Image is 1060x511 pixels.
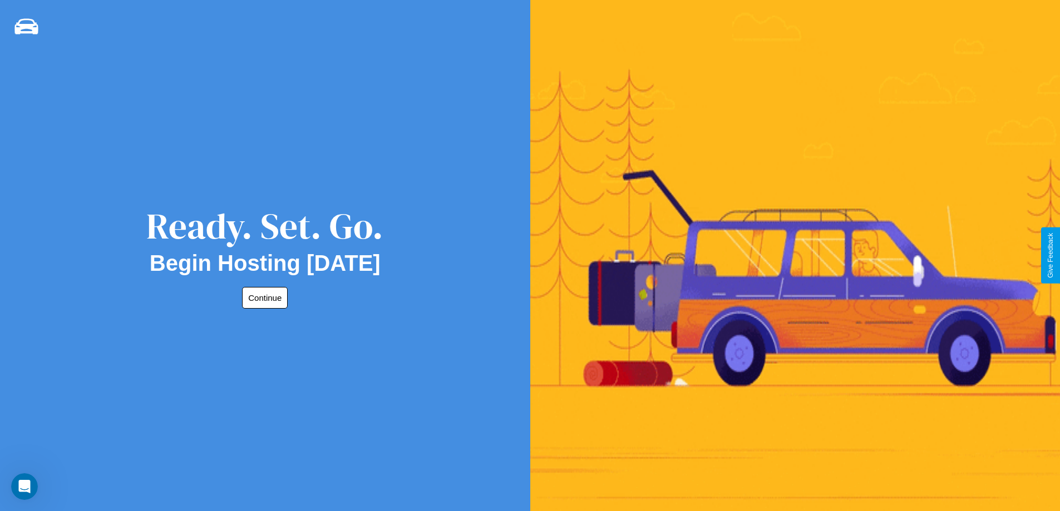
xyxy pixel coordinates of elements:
h2: Begin Hosting [DATE] [150,251,381,276]
button: Continue [242,287,288,309]
iframe: Intercom live chat [11,473,38,500]
div: Ready. Set. Go. [146,201,383,251]
div: Give Feedback [1047,233,1054,278]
